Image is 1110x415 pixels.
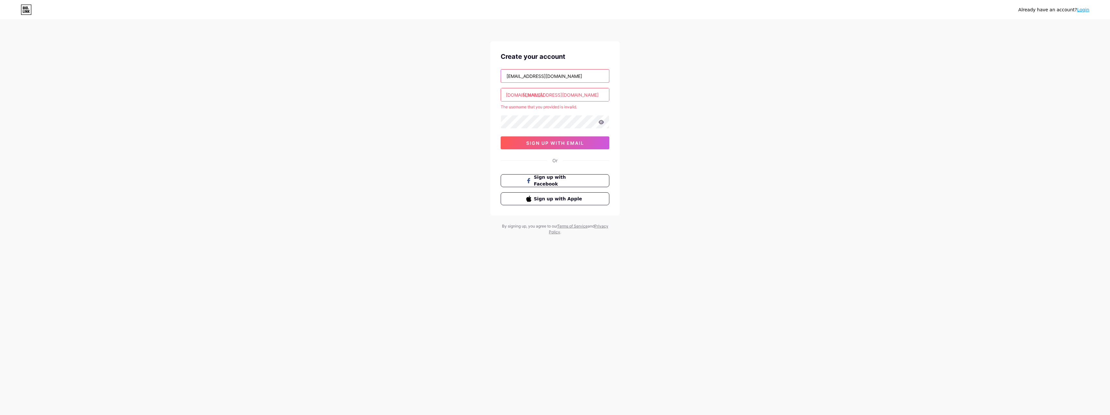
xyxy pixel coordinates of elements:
[501,136,609,149] button: sign up with email
[501,88,609,101] input: username
[501,174,609,187] button: Sign up with Facebook
[534,196,584,202] span: Sign up with Apple
[526,140,584,146] span: sign up with email
[1018,6,1089,13] div: Already have an account?
[506,91,544,98] div: [DOMAIN_NAME]/
[557,224,588,229] a: Terms of Service
[501,104,609,110] div: The username that you provided is invalid.
[501,69,609,82] input: Email
[501,192,609,205] button: Sign up with Apple
[1077,7,1089,12] a: Login
[552,157,558,164] div: Or
[501,52,609,61] div: Create your account
[500,223,610,235] div: By signing up, you agree to our and .
[534,174,584,187] span: Sign up with Facebook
